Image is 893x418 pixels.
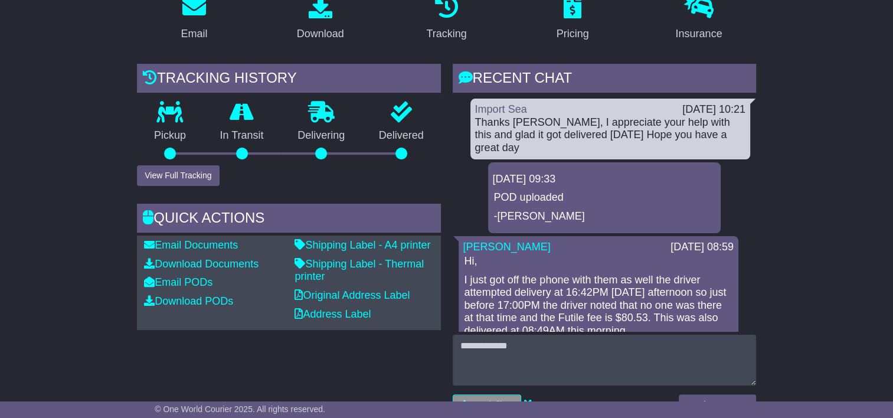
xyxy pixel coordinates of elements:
[295,239,430,251] a: Shipping Label - A4 printer
[295,308,371,320] a: Address Label
[475,116,745,155] div: Thanks [PERSON_NAME], I appreciate your help with this and glad it got delivered [DATE] Hope you ...
[675,26,722,42] div: Insurance
[297,26,344,42] div: Download
[295,289,410,301] a: Original Address Label
[670,241,734,254] div: [DATE] 08:59
[280,129,362,142] p: Delivering
[494,210,715,223] p: -[PERSON_NAME]
[144,295,233,307] a: Download PODs
[453,64,756,96] div: RECENT CHAT
[494,191,715,204] p: POD uploaded
[493,173,716,186] div: [DATE] 09:33
[475,103,527,115] a: Import Sea
[463,241,551,253] a: [PERSON_NAME]
[682,103,745,116] div: [DATE] 10:21
[426,26,466,42] div: Tracking
[144,258,259,270] a: Download Documents
[465,255,732,268] p: Hi,
[181,26,208,42] div: Email
[465,274,732,338] p: I just got off the phone with them as well the driver attempted delivery at 16:42PM [DATE] aftern...
[679,394,756,415] button: Send a Message
[362,129,441,142] p: Delivered
[137,129,203,142] p: Pickup
[144,276,212,288] a: Email PODs
[203,129,281,142] p: In Transit
[137,165,219,186] button: View Full Tracking
[295,258,424,283] a: Shipping Label - Thermal printer
[557,26,589,42] div: Pricing
[137,64,440,96] div: Tracking history
[144,239,238,251] a: Email Documents
[137,204,440,236] div: Quick Actions
[155,404,325,414] span: © One World Courier 2025. All rights reserved.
